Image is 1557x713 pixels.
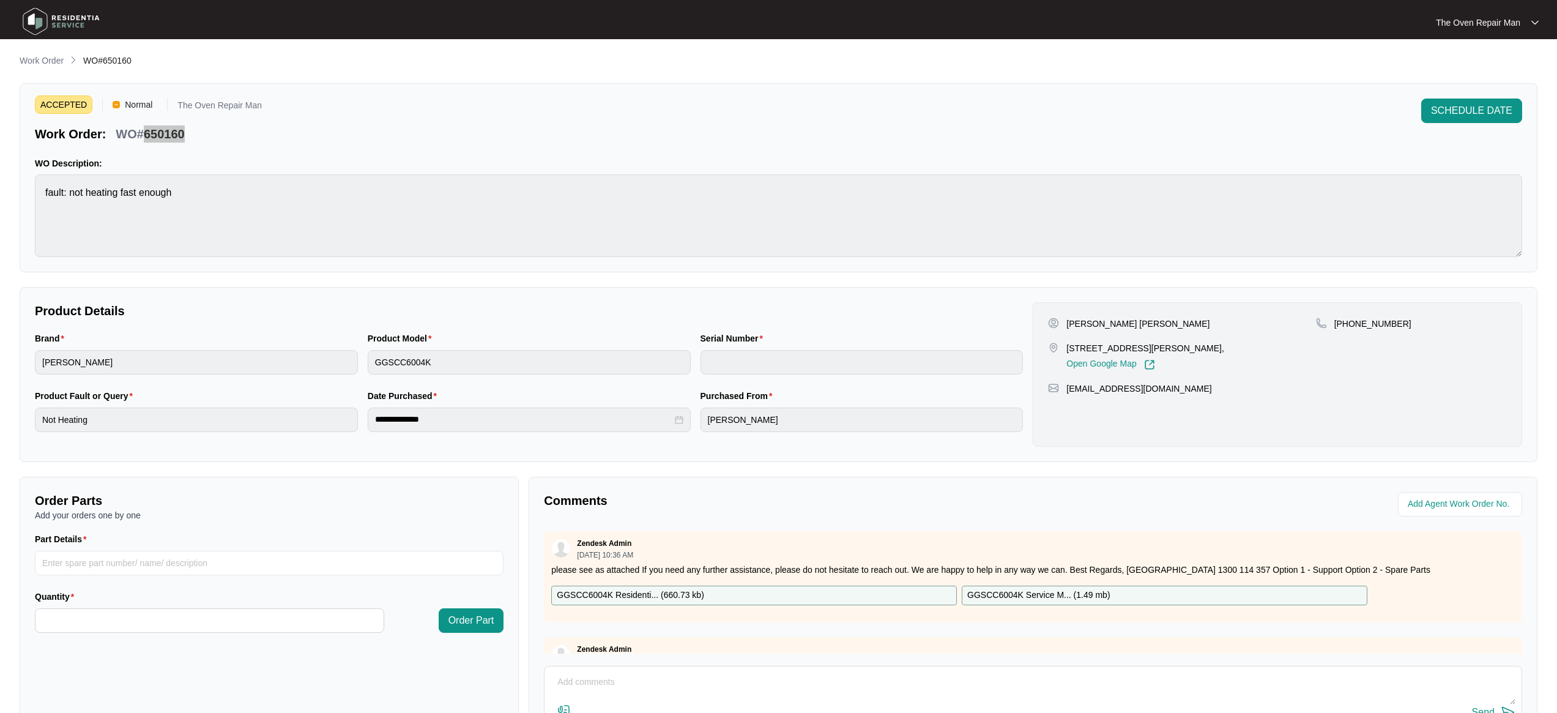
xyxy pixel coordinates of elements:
[700,350,1024,375] input: Serial Number
[448,613,494,628] span: Order Part
[1048,342,1059,353] img: map-pin
[375,413,672,426] input: Date Purchased
[1048,318,1059,329] img: user-pin
[1421,99,1522,123] button: SCHEDULE DATE
[1066,359,1154,370] a: Open Google Map
[35,125,106,143] p: Work Order:
[1316,318,1327,329] img: map-pin
[35,408,358,432] input: Product Fault or Query
[1066,318,1210,330] p: [PERSON_NAME] [PERSON_NAME]
[35,533,92,545] label: Part Details
[83,56,132,65] span: WO#650160
[700,390,778,402] label: Purchased From
[1408,497,1515,512] input: Add Agent Work Order No.
[17,54,66,68] a: Work Order
[1334,318,1411,330] p: [PHONE_NUMBER]
[700,408,1024,432] input: Purchased From
[69,55,78,65] img: chevron-right
[1066,342,1224,354] p: [STREET_ADDRESS][PERSON_NAME],
[700,332,768,345] label: Serial Number
[557,589,704,602] p: GGSCC6004K Residenti... ( 660.73 kb )
[552,645,570,663] img: user.svg
[577,551,633,559] p: [DATE] 10:36 AM
[1144,359,1155,370] img: Link-External
[35,492,504,509] p: Order Parts
[1066,383,1211,395] p: [EMAIL_ADDRESS][DOMAIN_NAME]
[1431,103,1512,118] span: SCHEDULE DATE
[35,551,504,575] input: Part Details
[116,125,184,143] p: WO#650160
[35,509,504,521] p: Add your orders one by one
[368,332,437,345] label: Product Model
[551,564,1515,576] p: please see as attached If you need any further assistance, please do not hesitate to reach out. W...
[577,644,631,654] p: Zendesk Admin
[120,95,157,114] span: Normal
[35,350,358,375] input: Brand
[113,101,120,108] img: Vercel Logo
[1436,17,1520,29] p: The Oven Repair Man
[577,539,631,548] p: Zendesk Admin
[368,350,691,375] input: Product Model
[35,332,69,345] label: Brand
[177,101,262,114] p: The Oven Repair Man
[35,390,138,402] label: Product Fault or Query
[35,609,384,632] input: Quantity
[368,390,442,402] label: Date Purchased
[35,302,1023,319] p: Product Details
[35,95,92,114] span: ACCEPTED
[544,492,1024,509] p: Comments
[35,174,1522,257] textarea: fault: not heating fast enough
[439,608,504,633] button: Order Part
[1531,20,1539,26] img: dropdown arrow
[20,54,64,67] p: Work Order
[35,157,1522,170] p: WO Description:
[967,589,1110,602] p: GGSCC6004K Service M... ( 1.49 mb )
[35,591,79,603] label: Quantity
[18,3,104,40] img: residentia service logo
[1048,383,1059,394] img: map-pin
[552,539,570,558] img: user.svg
